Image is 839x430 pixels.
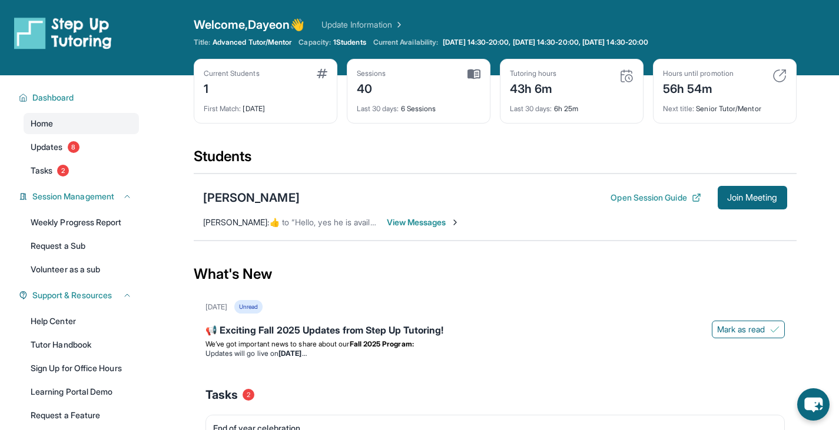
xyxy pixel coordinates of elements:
span: First Match : [204,104,241,113]
img: Mark as read [770,325,780,334]
span: Dashboard [32,92,74,104]
button: Session Management [28,191,132,202]
span: Tasks [31,165,52,176]
span: [PERSON_NAME] : [203,217,270,227]
span: ​👍​ to “ Hello, yes he is available ” [270,217,389,227]
span: Next title : [663,104,695,113]
strong: [DATE] [278,349,306,358]
span: Join Meeting [727,194,778,201]
div: [DATE] [204,97,327,114]
div: Unread [234,300,263,314]
a: Tutor Handbook [24,334,139,355]
div: 1 [204,78,260,97]
img: card [772,69,787,83]
div: 6 Sessions [357,97,480,114]
img: card [467,69,480,79]
a: Volunteer as a sub [24,259,139,280]
div: Hours until promotion [663,69,734,78]
span: Support & Resources [32,289,112,301]
span: Updates [31,141,63,153]
span: 8 [68,141,79,153]
img: card [317,69,327,78]
span: Tasks [205,386,238,403]
span: 2 [243,389,254,401]
button: Open Session Guide [611,192,701,204]
a: Weekly Progress Report [24,212,139,233]
button: Dashboard [28,92,132,104]
span: 2 [57,165,69,176]
span: Mark as read [717,324,765,335]
img: Chevron-Right [450,218,460,227]
span: Last 30 days : [510,104,552,113]
div: 56h 54m [663,78,734,97]
img: Chevron Right [392,19,404,31]
span: View Messages [387,216,460,228]
a: Request a Feature [24,405,139,426]
li: Updates will go live on [205,349,785,358]
div: 40 [357,78,386,97]
strong: Fall 2025 Program: [350,339,414,348]
span: Home [31,118,53,129]
button: Join Meeting [718,186,787,209]
div: Senior Tutor/Mentor [663,97,787,114]
div: What's New [194,248,797,300]
a: Learning Portal Demo [24,381,139,402]
a: Request a Sub [24,235,139,256]
div: 43h 6m [510,78,557,97]
img: card [619,69,634,83]
a: Update Information [321,19,404,31]
span: Welcome, Dayeon 👋 [194,16,305,33]
a: Help Center [24,311,139,332]
span: [DATE] 14:30-20:00, [DATE] 14:30-20:00, [DATE] 14:30-20:00 [443,38,648,47]
span: 1 Students [333,38,366,47]
div: 6h 25m [510,97,634,114]
a: Updates8 [24,136,139,158]
a: Home [24,113,139,134]
button: chat-button [797,388,830,421]
div: 📢 Exciting Fall 2025 Updates from Step Up Tutoring! [205,323,785,339]
a: Sign Up for Office Hours [24,358,139,379]
div: Sessions [357,69,386,78]
button: Mark as read [712,321,785,338]
img: logo [14,16,112,49]
span: We’ve got important news to share about our [205,339,350,348]
span: Capacity: [299,38,331,47]
div: [DATE] [205,302,227,312]
button: Support & Resources [28,289,132,301]
div: [PERSON_NAME] [203,189,300,206]
span: Title: [194,38,210,47]
span: Advanced Tutor/Mentor [213,38,291,47]
div: Tutoring hours [510,69,557,78]
span: Session Management [32,191,114,202]
a: Tasks2 [24,160,139,181]
span: Last 30 days : [357,104,399,113]
span: Current Availability: [373,38,438,47]
div: Students [194,147,797,173]
div: Current Students [204,69,260,78]
a: [DATE] 14:30-20:00, [DATE] 14:30-20:00, [DATE] 14:30-20:00 [440,38,651,47]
